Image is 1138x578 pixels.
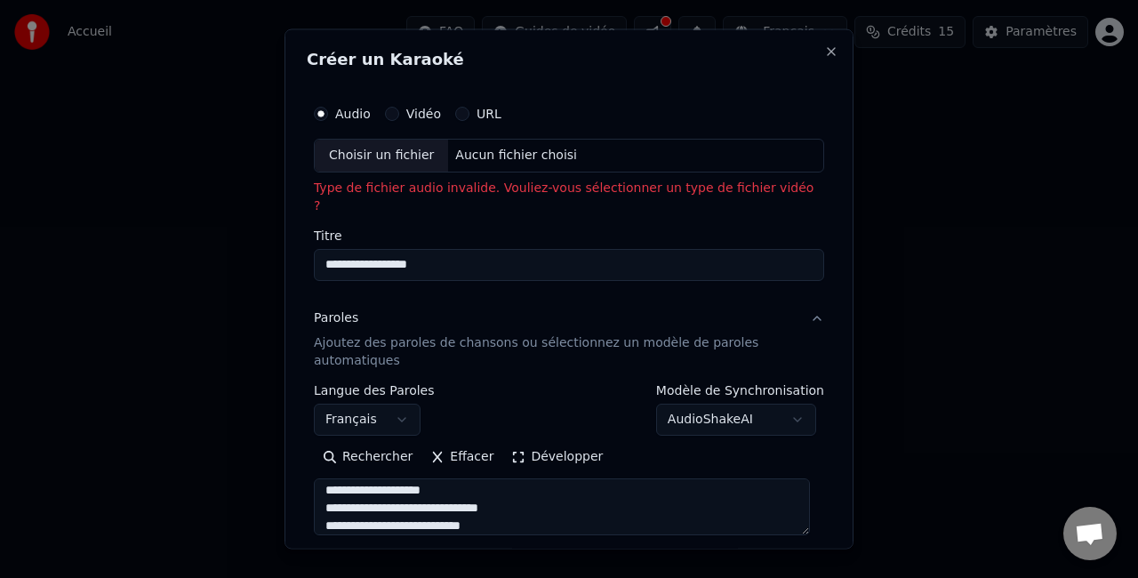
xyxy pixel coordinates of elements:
h2: Créer un Karaoké [307,52,831,68]
label: Langue des Paroles [314,383,435,396]
button: Développer [502,442,612,470]
button: Rechercher [314,442,421,470]
p: Type de fichier audio invalide. Vouliez-vous sélectionner un type de fichier vidéo ? [314,179,824,214]
label: Titre [314,229,824,241]
label: Audio [335,108,371,120]
label: Modèle de Synchronisation [656,383,824,396]
div: Choisir un fichier [315,140,448,172]
p: Ajoutez des paroles de chansons ou sélectionnez un modèle de paroles automatiques [314,333,796,369]
label: URL [477,108,501,120]
div: Paroles [314,309,358,326]
div: ParolesAjoutez des paroles de chansons ou sélectionnez un modèle de paroles automatiques [314,383,824,549]
button: ParolesAjoutez des paroles de chansons ou sélectionnez un modèle de paroles automatiques [314,294,824,383]
label: Vidéo [406,108,441,120]
div: Aucun fichier choisi [448,147,584,165]
button: Effacer [421,442,502,470]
